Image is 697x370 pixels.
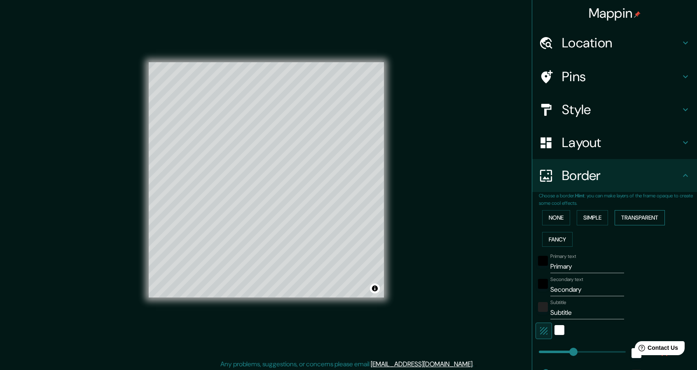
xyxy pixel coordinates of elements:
[562,35,681,51] h4: Location
[550,276,583,283] label: Secondary text
[562,167,681,184] h4: Border
[589,5,641,21] h4: Mappin
[220,359,474,369] p: Any problems, suggestions, or concerns please email .
[532,159,697,192] div: Border
[550,253,576,260] label: Primary text
[562,134,681,151] h4: Layout
[532,126,697,159] div: Layout
[474,359,475,369] div: .
[554,325,564,335] button: white
[538,256,548,266] button: black
[550,299,566,306] label: Subtitle
[370,283,380,293] button: Toggle attribution
[475,359,477,369] div: .
[542,210,570,225] button: None
[634,11,641,18] img: pin-icon.png
[532,26,697,59] div: Location
[371,360,472,368] a: [EMAIL_ADDRESS][DOMAIN_NAME]
[542,232,573,247] button: Fancy
[577,210,608,225] button: Simple
[538,302,548,312] button: color-222222
[532,60,697,93] div: Pins
[624,338,688,361] iframe: Help widget launcher
[562,101,681,118] h4: Style
[562,68,681,85] h4: Pins
[538,279,548,289] button: black
[539,192,697,207] p: Choose a border. : you can make layers of the frame opaque to create some cool effects.
[532,93,697,126] div: Style
[575,192,585,199] b: Hint
[615,210,665,225] button: Transparent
